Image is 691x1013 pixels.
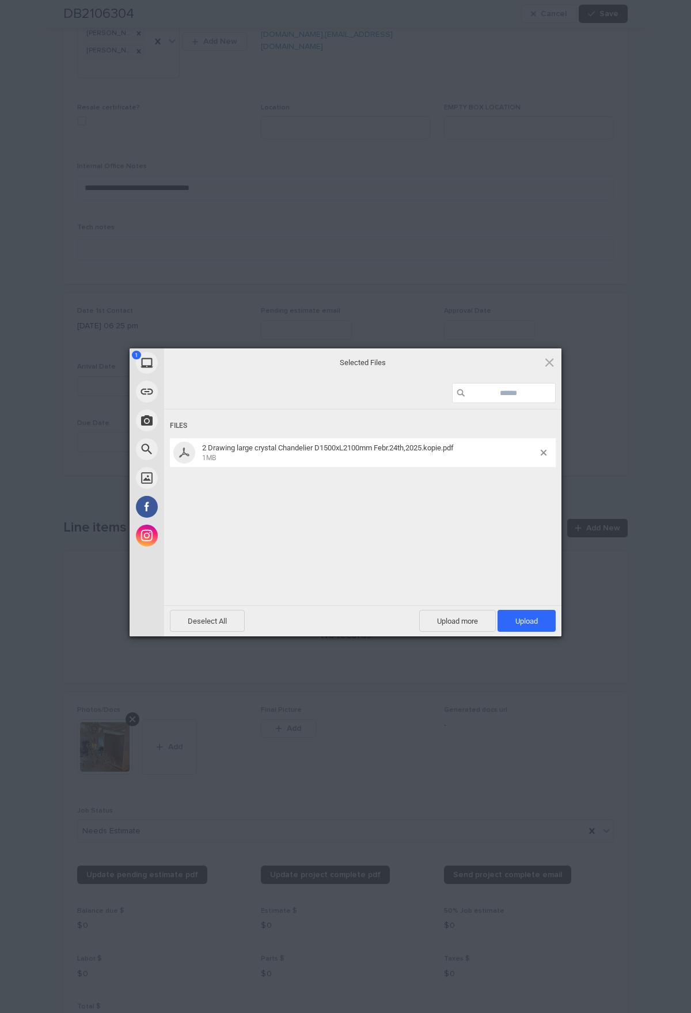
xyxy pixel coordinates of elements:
[515,617,538,625] span: Upload
[170,610,245,632] span: Deselect All
[132,351,141,359] span: 1
[199,443,541,462] span: 2 Drawing large crystal Chandelier D1500xL2100mm Febr.24th,2025.kopie.pdf
[248,357,478,367] span: Selected Files
[170,415,556,437] div: Files
[130,435,268,464] div: Web Search
[130,377,268,406] div: Link (URL)
[130,406,268,435] div: Take Photo
[543,356,556,369] span: Click here or hit ESC to close picker
[130,492,268,521] div: Facebook
[202,443,454,452] span: 2 Drawing large crystal Chandelier D1500xL2100mm Febr.24th,2025.kopie.pdf
[202,454,216,462] span: 1MB
[419,610,496,632] span: Upload more
[130,348,268,377] div: My Device
[130,521,268,550] div: Instagram
[130,464,268,492] div: Unsplash
[498,610,556,632] span: Upload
